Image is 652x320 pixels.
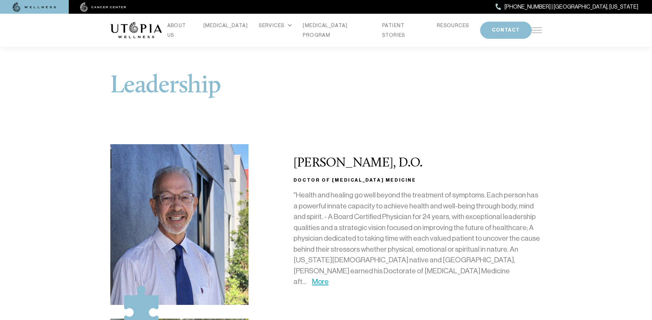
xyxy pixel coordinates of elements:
[110,22,162,38] img: logo
[294,190,542,287] p: "Health and healing go well beyond the treatment of symptoms. Each person has a powerful innate c...
[110,74,542,99] h1: Leadership
[312,277,329,286] a: More
[294,176,542,184] h3: Doctor of [MEDICAL_DATA] Medicine
[259,21,292,30] div: SERVICES
[294,156,542,171] h2: [PERSON_NAME], D.O.
[382,21,426,40] a: PATIENT STORIES
[480,22,532,39] button: CONTACT
[203,21,248,30] a: [MEDICAL_DATA]
[532,27,542,33] img: icon-hamburger
[437,21,469,30] a: RESOURCES
[303,21,371,40] a: [MEDICAL_DATA] PROGRAM
[505,2,638,11] span: [PHONE_NUMBER] | [GEOGRAPHIC_DATA], [US_STATE]
[80,2,126,12] img: cancer center
[167,21,192,40] a: ABOUT US
[110,144,249,305] img: Dr.%20Nelson-resized.jpg
[496,2,638,11] a: [PHONE_NUMBER] | [GEOGRAPHIC_DATA], [US_STATE]
[13,2,56,12] img: wellness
